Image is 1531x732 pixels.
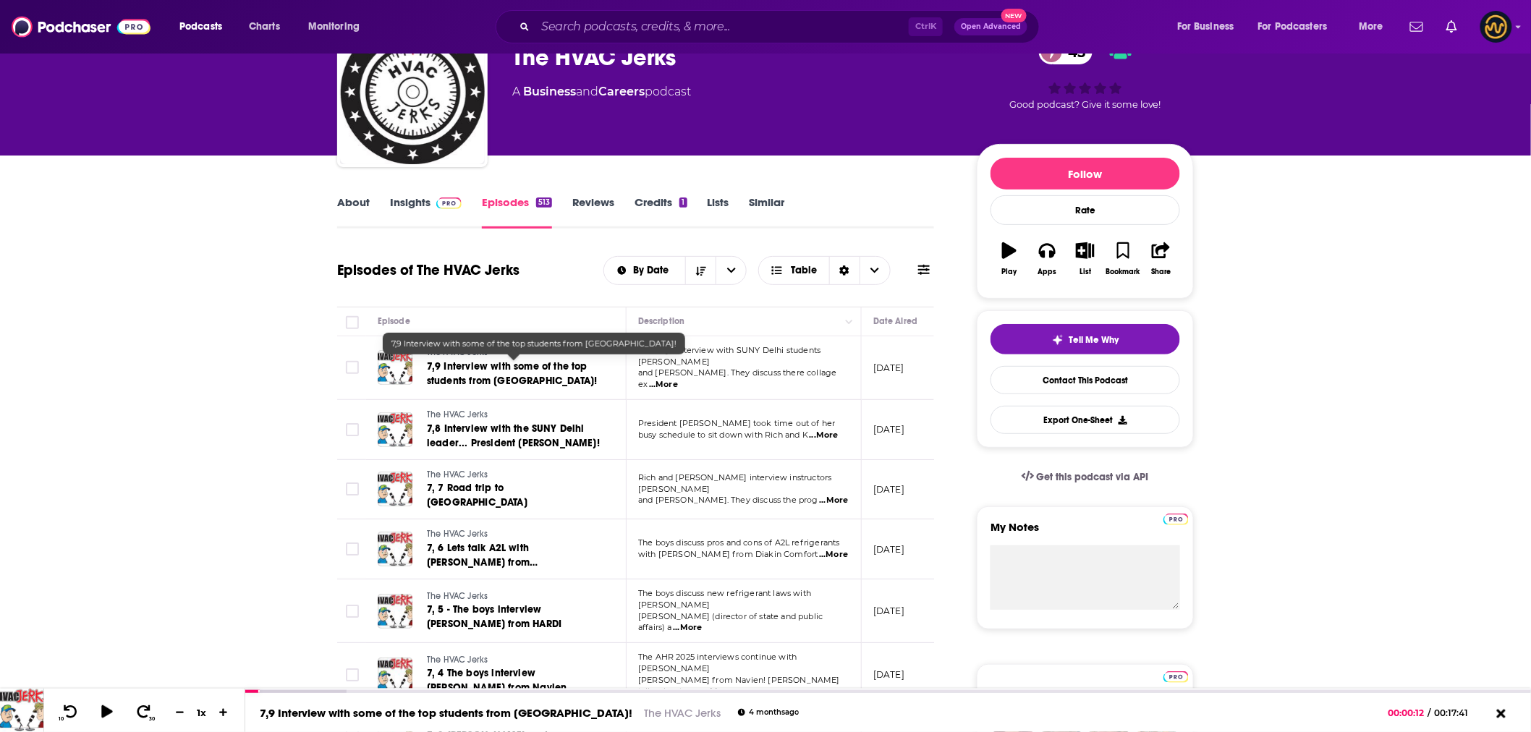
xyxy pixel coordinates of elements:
[638,549,818,559] span: with [PERSON_NAME] from Diakin Comfort
[427,591,488,601] span: The HVAC Jerks
[1163,514,1189,525] img: Podchaser Pro
[716,257,746,284] button: open menu
[260,706,632,720] a: 7,9 Interview with some of the top students from [GEOGRAPHIC_DATA]!
[1028,233,1066,285] button: Apps
[954,18,1027,35] button: Open AdvancedNew
[536,197,552,208] div: 513
[427,654,601,667] a: The HVAC Jerks
[427,590,601,603] a: The HVAC Jerks
[340,20,485,164] img: The HVAC Jerks
[638,675,840,697] span: [PERSON_NAME] from Navien! [PERSON_NAME] talks about som
[190,707,214,718] div: 1 x
[239,15,289,38] a: Charts
[841,313,858,331] button: Column Actions
[991,195,1180,225] div: Rate
[1066,233,1104,285] button: List
[1428,707,1431,718] span: /
[598,85,645,98] a: Careers
[1359,17,1383,37] span: More
[638,367,837,389] span: and [PERSON_NAME]. They discuss there collage ex
[991,520,1180,545] label: My Notes
[961,23,1021,30] span: Open Advanced
[758,256,891,285] button: Choose View
[427,469,488,480] span: The HVAC Jerks
[535,15,909,38] input: Search podcasts, credits, & more...
[337,195,370,229] a: About
[638,312,684,330] div: Description
[427,655,488,665] span: The HVAC Jerks
[308,17,360,37] span: Monitoring
[1431,707,1483,718] span: 00:17:41
[427,409,601,422] a: The HVAC Jerks
[873,543,904,556] p: [DATE]
[337,261,519,279] h1: Episodes of The HVAC Jerks
[638,588,811,610] span: The boys discuss new refrigerant laws with [PERSON_NAME]
[703,686,732,697] span: ...More
[249,17,280,37] span: Charts
[12,13,150,41] img: Podchaser - Follow, Share and Rate Podcasts
[169,15,241,38] button: open menu
[638,611,823,633] span: [PERSON_NAME] (director of state and public affairs) a
[1002,268,1017,276] div: Play
[1177,17,1234,37] span: For Business
[991,233,1028,285] button: Play
[1480,11,1512,43] span: Logged in as LowerStreet
[638,472,832,494] span: Rich and [PERSON_NAME] interview instructors [PERSON_NAME]
[1163,511,1189,525] a: Pro website
[873,423,904,435] p: [DATE]
[427,359,601,388] a: 7,9 Interview with some of the top students from [GEOGRAPHIC_DATA]!
[427,541,601,570] a: 7, 6 Lets talk A2L with [PERSON_NAME] from [PERSON_NAME]
[391,339,677,349] span: 7,9 Interview with some of the top students from [GEOGRAPHIC_DATA]!
[427,481,601,510] a: 7, 7 Road trip to [GEOGRAPHIC_DATA]
[1038,268,1057,276] div: Apps
[638,495,818,505] span: and [PERSON_NAME]. They discuss the prog
[390,195,462,229] a: InsightsPodchaser Pro
[679,197,687,208] div: 1
[1010,459,1161,495] a: Get this podcast via API
[708,195,729,229] a: Lists
[346,361,359,374] span: Toggle select row
[685,257,716,284] button: Sort Direction
[1052,334,1064,346] img: tell me why sparkle
[427,603,561,630] span: 7, 5 - The boys interview [PERSON_NAME] from HARDI
[509,10,1053,43] div: Search podcasts, credits, & more...
[427,422,600,449] span: 7,8 Interview with the SUNY Delhi leader... President [PERSON_NAME]!
[638,537,840,548] span: The boys discuss pros and cons of A2L refrigerants
[873,362,904,374] p: [DATE]
[59,716,64,722] span: 10
[1106,268,1140,276] div: Bookmark
[346,605,359,618] span: Toggle select row
[1037,471,1149,483] span: Get this podcast via API
[977,30,1194,119] div: 45Good podcast? Give it some love!
[991,324,1180,354] button: tell me why sparkleTell Me Why
[649,379,678,391] span: ...More
[427,529,488,539] span: The HVAC Jerks
[427,422,601,451] a: 7,8 Interview with the SUNY Delhi leader... President [PERSON_NAME]!
[131,704,158,722] button: 30
[1167,15,1252,38] button: open menu
[427,603,601,631] a: 7, 5 - The boys interview [PERSON_NAME] from HARDI
[346,482,359,495] span: Toggle select row
[427,542,538,583] span: 7, 6 Lets talk A2L with [PERSON_NAME] from [PERSON_NAME]
[427,482,527,508] span: 7, 7 Road trip to [GEOGRAPHIC_DATA]
[1080,268,1091,276] div: List
[1163,671,1189,683] img: Podchaser Pro
[644,706,721,720] a: The HVAC Jerks
[991,406,1180,434] button: Export One-Sheet
[638,345,820,367] span: The boys interview with SUNY Delhi students [PERSON_NAME]
[56,704,83,722] button: 10
[819,495,848,506] span: ...More
[1349,15,1401,38] button: open menu
[638,652,797,673] span: The AHR 2025 interviews continue with [PERSON_NAME]
[1404,14,1429,39] a: Show notifications dropdown
[572,195,614,229] a: Reviews
[1480,11,1512,43] img: User Profile
[1009,99,1161,110] span: Good podcast? Give it some love!
[638,430,808,440] span: busy schedule to sit down with Rich and K
[427,528,601,541] a: The HVAC Jerks
[1441,14,1463,39] a: Show notifications dropdown
[427,360,597,387] span: 7,9 Interview with some of the top students from [GEOGRAPHIC_DATA]!
[633,265,674,276] span: By Date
